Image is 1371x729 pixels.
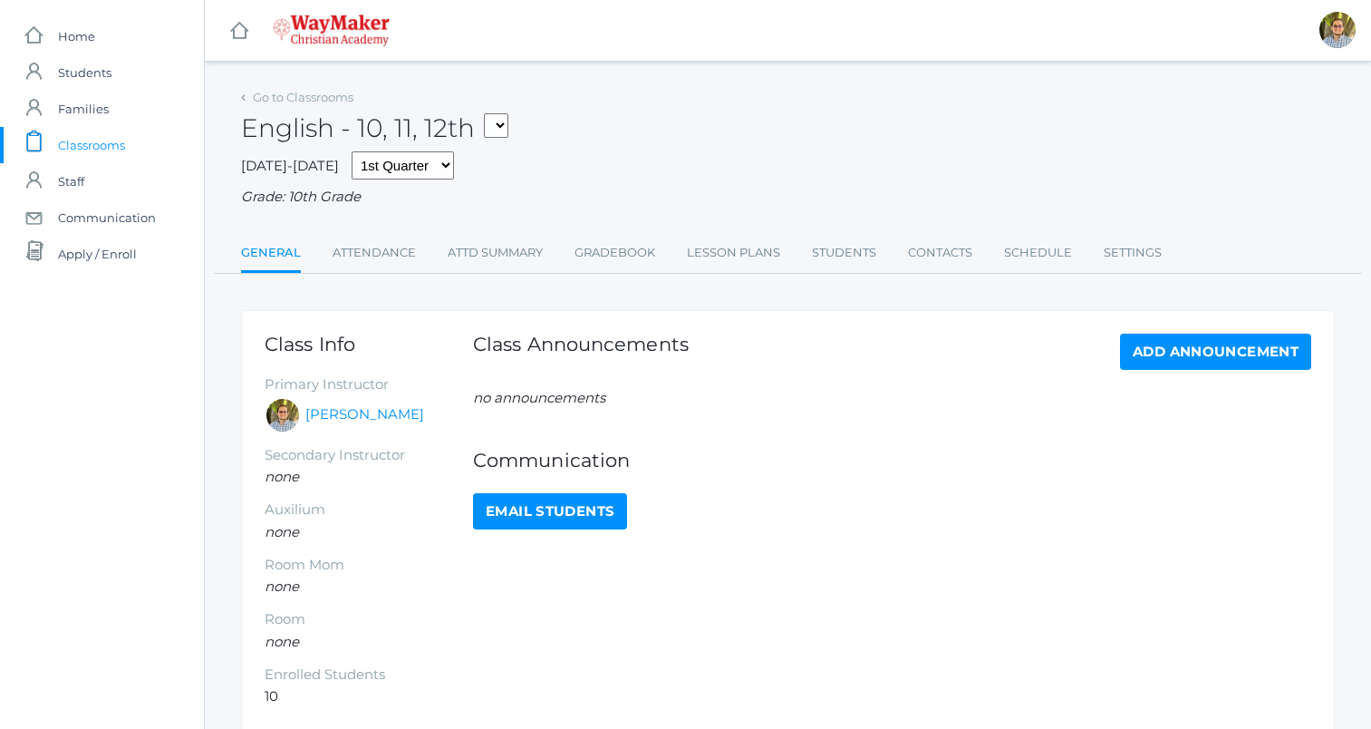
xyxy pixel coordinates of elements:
a: Go to Classrooms [253,90,353,104]
span: Communication [58,199,156,236]
h5: Primary Instructor [265,377,473,393]
a: Attd Summary [448,235,543,271]
span: [DATE]-[DATE] [241,157,339,174]
h5: Auxilium [265,502,473,518]
a: Lesson Plans [687,235,780,271]
li: 10 [265,686,473,707]
a: Gradebook [574,235,655,271]
span: Staff [58,163,84,199]
a: [PERSON_NAME] [305,404,424,425]
em: none [265,633,299,650]
h1: Class Announcements [473,334,689,365]
em: none [265,468,299,485]
span: Apply / Enroll [58,236,137,272]
em: none [265,523,299,540]
a: Add Announcement [1120,334,1311,370]
h1: Class Info [265,334,473,355]
em: none [265,578,299,595]
span: Students [58,54,111,91]
a: General [241,235,301,274]
a: Email Students [473,493,627,530]
a: Attendance [333,235,416,271]
a: Settings [1104,235,1162,271]
h5: Room [265,612,473,627]
a: Contacts [908,235,972,271]
div: Kylen Braileanu [1319,12,1356,48]
span: Families [58,91,109,127]
h5: Enrolled Students [265,667,473,683]
h5: Room Mom [265,558,473,573]
em: no announcements [473,389,605,406]
span: Home [58,18,95,54]
a: Schedule [1004,235,1072,271]
div: Grade: 10th Grade [241,187,1335,208]
h5: Secondary Instructor [265,448,473,463]
h2: English - 10, 11, 12th [241,114,508,142]
img: 4_waymaker-logo-stack-white.png [273,15,390,46]
a: Students [812,235,876,271]
span: Classrooms [58,127,125,163]
div: Kylen Braileanu [265,397,301,433]
h1: Communication [473,450,1311,471]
